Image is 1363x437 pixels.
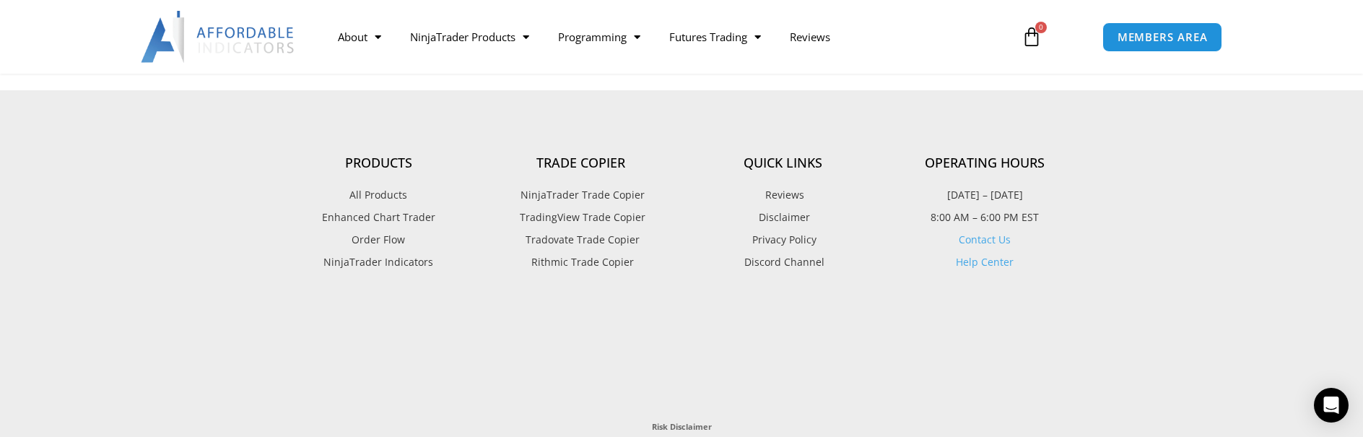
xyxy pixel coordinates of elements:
h4: Products [277,155,479,171]
strong: Risk Disclaimer [652,421,712,432]
span: TradingView Trade Copier [516,208,645,227]
a: Discord Channel [681,253,884,272]
a: NinjaTrader Trade Copier [479,186,681,204]
span: Enhanced Chart Trader [322,208,435,227]
span: MEMBERS AREA [1118,32,1208,43]
span: Privacy Policy [749,230,817,249]
a: Reviews [775,20,845,53]
nav: Menu [323,20,1005,53]
a: Disclaimer [681,208,884,227]
a: Futures Trading [655,20,775,53]
a: 0 [1000,16,1063,58]
a: Tradovate Trade Copier [479,230,681,249]
a: Rithmic Trade Copier [479,253,681,272]
div: Open Intercom Messenger [1314,388,1349,423]
img: LogoAI | Affordable Indicators – NinjaTrader [141,11,296,63]
a: Privacy Policy [681,230,884,249]
a: About [323,20,396,53]
span: Tradovate Trade Copier [522,230,640,249]
a: All Products [277,186,479,204]
a: Programming [544,20,655,53]
p: 8:00 AM – 6:00 PM EST [884,208,1086,227]
h4: Quick Links [681,155,884,171]
h4: Trade Copier [479,155,681,171]
iframe: Customer reviews powered by Trustpilot [277,304,1086,405]
a: NinjaTrader Indicators [277,253,479,272]
span: Rithmic Trade Copier [528,253,634,272]
span: All Products [349,186,407,204]
a: Enhanced Chart Trader [277,208,479,227]
p: [DATE] – [DATE] [884,186,1086,204]
span: 0 [1035,22,1047,33]
a: NinjaTrader Products [396,20,544,53]
a: TradingView Trade Copier [479,208,681,227]
span: NinjaTrader Trade Copier [517,186,645,204]
h4: Operating Hours [884,155,1086,171]
a: MEMBERS AREA [1102,22,1223,52]
span: Disclaimer [755,208,810,227]
a: Help Center [956,255,1014,269]
span: Discord Channel [741,253,824,272]
a: Order Flow [277,230,479,249]
span: Order Flow [352,230,405,249]
span: NinjaTrader Indicators [323,253,433,272]
a: Reviews [681,186,884,204]
a: Contact Us [959,233,1011,246]
span: Reviews [762,186,804,204]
